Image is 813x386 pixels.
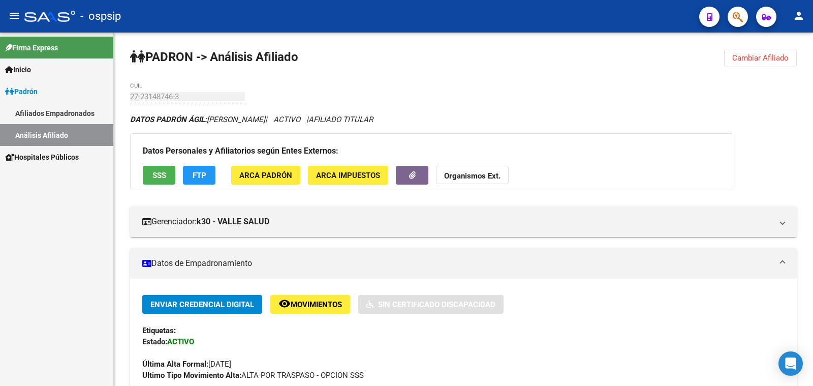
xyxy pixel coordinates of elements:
strong: Última Alta Formal: [142,360,208,369]
strong: Estado: [142,337,167,346]
button: Cambiar Afiliado [724,49,797,67]
span: Cambiar Afiliado [732,53,789,63]
span: Hospitales Públicos [5,152,79,163]
button: Organismos Ext. [436,166,509,185]
button: FTP [183,166,215,185]
span: FTP [193,171,206,180]
mat-panel-title: Datos de Empadronamiento [142,258,772,269]
strong: Organismos Ext. [444,171,501,181]
button: ARCA Impuestos [308,166,388,185]
span: ARCA Impuestos [316,171,380,180]
i: | ACTIVO | [130,115,373,124]
span: Inicio [5,64,31,75]
span: Movimientos [291,300,342,309]
span: SSS [152,171,166,180]
strong: PADRON -> Análisis Afiliado [130,50,298,64]
button: Sin Certificado Discapacidad [358,295,504,314]
span: ALTA POR TRASPASO - OPCION SSS [142,371,364,380]
button: SSS [143,166,175,185]
button: ARCA Padrón [231,166,300,185]
mat-icon: remove_red_eye [278,298,291,310]
h3: Datos Personales y Afiliatorios según Entes Externos: [143,144,720,158]
span: [PERSON_NAME] [130,115,265,124]
div: Open Intercom Messenger [778,351,803,376]
button: Enviar Credencial Digital [142,295,262,314]
strong: k30 - VALLE SALUD [197,216,269,227]
span: Enviar Credencial Digital [150,300,254,309]
span: Sin Certificado Discapacidad [378,300,495,309]
strong: Etiquetas: [142,326,176,335]
mat-expansion-panel-header: Datos de Empadronamiento [130,248,797,279]
span: Padrón [5,86,38,97]
span: - ospsip [80,5,121,27]
strong: Ultimo Tipo Movimiento Alta: [142,371,241,380]
span: AFILIADO TITULAR [308,115,373,124]
span: [DATE] [142,360,231,369]
mat-expansion-panel-header: Gerenciador:k30 - VALLE SALUD [130,206,797,237]
strong: DATOS PADRÓN ÁGIL: [130,115,207,124]
button: Movimientos [270,295,350,314]
span: ARCA Padrón [239,171,292,180]
mat-icon: person [793,10,805,22]
mat-panel-title: Gerenciador: [142,216,772,227]
strong: ACTIVO [167,337,194,346]
mat-icon: menu [8,10,20,22]
span: Firma Express [5,42,58,53]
